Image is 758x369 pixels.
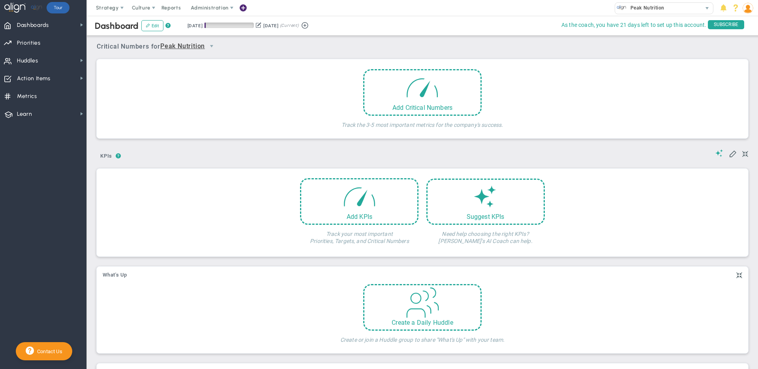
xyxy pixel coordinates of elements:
span: Culture [132,5,150,11]
span: Administration [191,5,228,11]
span: Peak Nutrition [160,41,205,51]
span: As the coach, you have 21 days left to set up this account. [561,20,706,30]
button: KPIs [97,150,116,164]
div: Period Progress: 2% Day 2 of 90 with 88 remaining. [205,23,254,28]
span: Edit My KPIs [729,149,737,157]
span: Suggestions (AI Feature) [715,149,723,157]
span: Critical Numbers for [97,40,220,54]
span: SUBSCRIBE [708,20,744,29]
h4: Need help choosing the right KPIs? [PERSON_NAME]'s AI Coach can help. [426,225,545,245]
span: What's Up [103,272,127,278]
div: [DATE] [263,22,278,29]
img: 33458.Company.photo [617,3,627,13]
span: select [702,3,713,14]
span: Contact Us [34,348,62,354]
span: Dashboards [17,17,49,34]
div: Create a Daily Huddle [364,319,480,326]
span: Huddles [17,53,38,69]
span: Metrics [17,88,37,105]
div: Suggest KPIs [428,213,544,220]
h4: Track the 3-5 most important metrics for the company's success. [341,116,503,128]
span: select [205,40,218,53]
div: Add KPIs [301,213,417,220]
span: KPIs [97,150,116,162]
h4: Track your most important Priorities, Targets, and Critical Numbers [300,225,418,245]
img: 57083.Person.photo [743,3,753,13]
span: Peak Nutrition [627,3,664,13]
span: Dashboard [95,21,139,31]
button: What's Up [103,272,127,279]
div: Add Critical Numbers [364,104,480,111]
span: (Current) [280,22,299,29]
span: Priorities [17,35,41,51]
h4: Create or join a Huddle group to share "What's Up" with your team. [340,331,505,343]
span: Strategy [96,5,119,11]
span: Learn [17,106,32,122]
span: Action Items [17,70,51,87]
button: Edit [141,20,163,31]
div: [DATE] [188,22,203,29]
